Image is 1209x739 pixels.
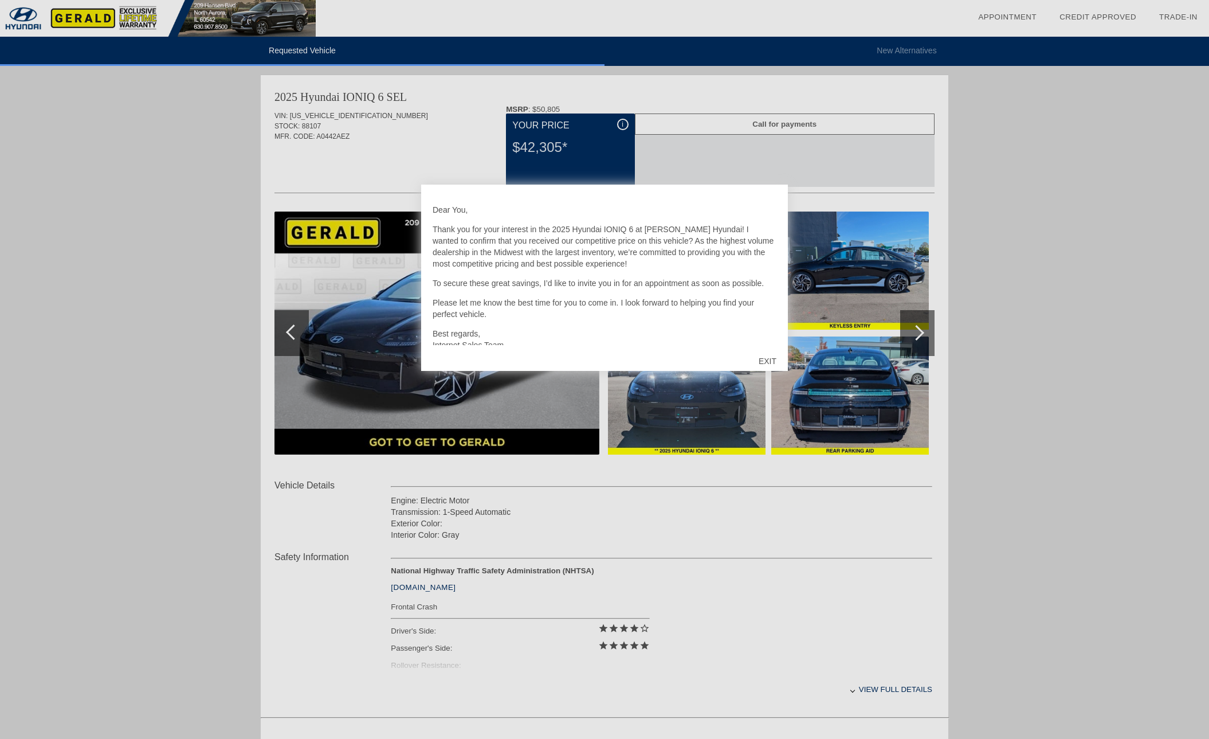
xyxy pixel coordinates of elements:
div: EXIT [747,344,788,378]
a: Credit Approved [1059,13,1136,21]
p: Dear You, [433,204,776,216]
p: To secure these great savings, I’d like to invite you in for an appointment as soon as possible. [433,277,776,289]
p: Thank you for your interest in the 2025 Hyundai IONIQ 6 at [PERSON_NAME] Hyundai! I wanted to con... [433,224,776,269]
p: Best regards, Internet Sales Team [PERSON_NAME] [433,328,776,362]
a: Trade-In [1159,13,1198,21]
a: Appointment [978,13,1037,21]
iframe: Chat Assistance [982,505,1209,739]
p: Please let me know the best time for you to come in. I look forward to helping you find your perf... [433,297,776,320]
